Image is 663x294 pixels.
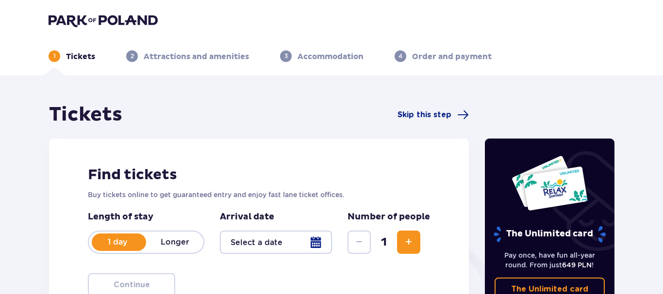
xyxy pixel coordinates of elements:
[373,235,395,249] span: 1
[220,211,274,223] p: Arrival date
[144,51,249,62] p: Attractions and amenities
[298,51,364,62] p: Accommodation
[114,279,150,290] p: Continue
[53,52,56,61] p: 1
[89,237,146,248] p: 1 day
[495,250,605,270] p: Pay once, have fun all-year round. From just !
[131,52,134,61] p: 2
[397,231,420,254] button: Increase
[49,14,158,27] img: Park of Poland logo
[398,109,469,121] a: Skip this step
[348,211,430,223] p: Number of people
[88,211,204,223] p: Length of stay
[49,103,122,127] h1: Tickets
[88,190,430,200] p: Buy tickets online to get guaranteed entry and enjoy fast lane ticket offices.
[493,226,607,243] p: The Unlimited card
[348,231,371,254] button: Decrease
[66,51,95,62] p: Tickets
[88,166,430,184] h2: Find tickets
[146,237,203,248] p: Longer
[284,52,288,61] p: 3
[398,109,451,120] span: Skip this step
[412,51,492,62] p: Order and payment
[562,261,592,269] span: 649 PLN
[398,52,402,61] p: 4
